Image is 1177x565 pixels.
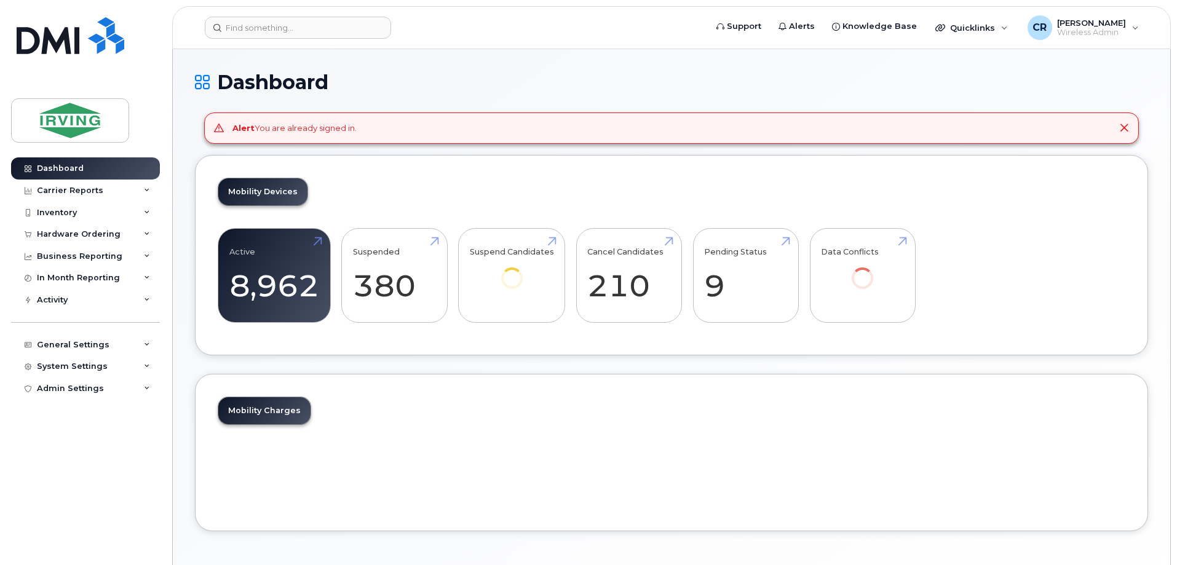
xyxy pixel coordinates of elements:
[232,122,357,134] div: You are already signed in.
[821,235,904,306] a: Data Conflicts
[470,235,554,306] a: Suspend Candidates
[232,123,255,133] strong: Alert
[195,71,1148,93] h1: Dashboard
[704,235,787,316] a: Pending Status 9
[353,235,436,316] a: Suspended 380
[229,235,319,316] a: Active 8,962
[587,235,670,316] a: Cancel Candidates 210
[218,397,311,424] a: Mobility Charges
[218,178,307,205] a: Mobility Devices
